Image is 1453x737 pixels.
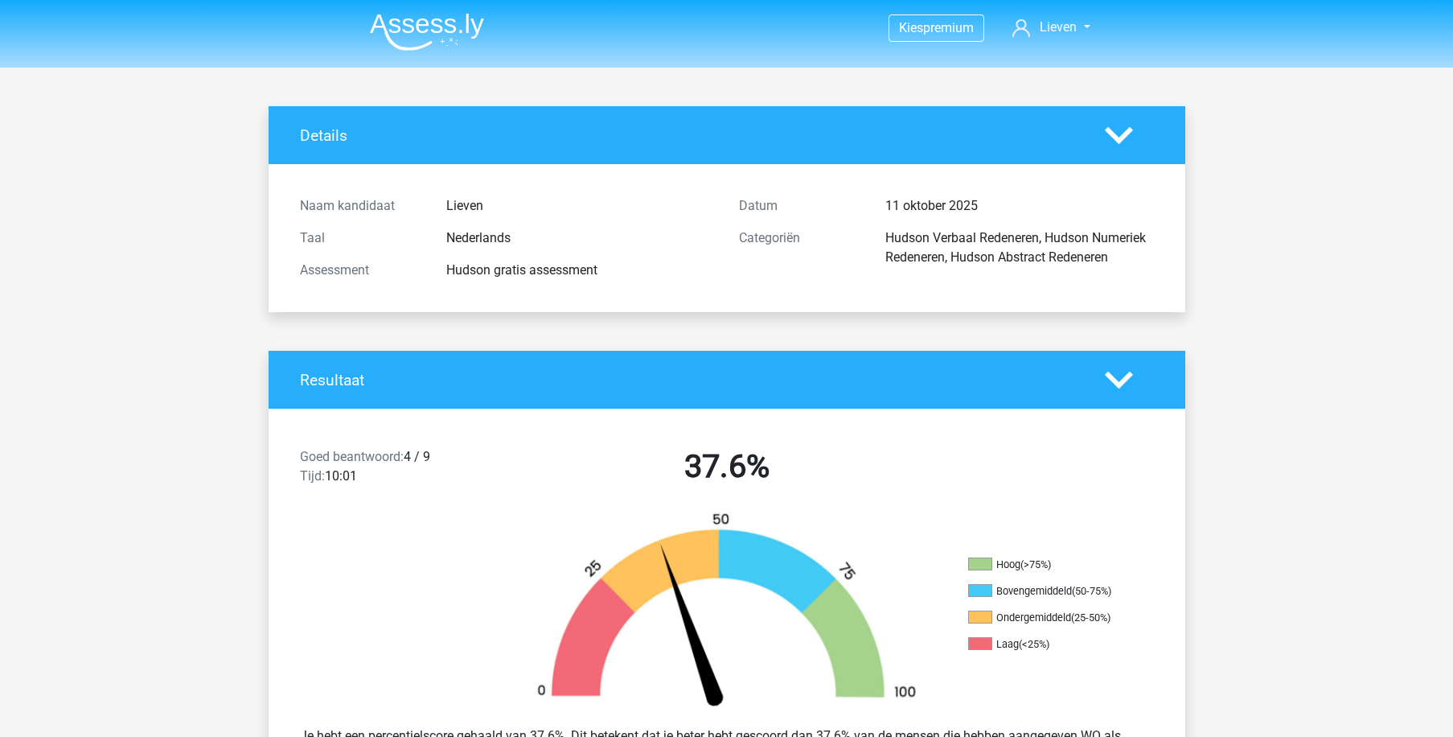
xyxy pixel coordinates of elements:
div: (50-75%) [1072,585,1111,597]
h2: 37.6% [519,447,934,486]
div: Naam kandidaat [288,196,434,216]
h4: Resultaat [300,371,1081,389]
span: premium [923,20,974,35]
h4: Details [300,126,1081,145]
div: Lieven [434,196,727,216]
div: Hudson gratis assessment [434,261,727,280]
div: Taal [288,229,434,248]
span: Tijd: [300,468,325,484]
a: Kiespremium [889,17,983,39]
div: Nederlands [434,229,727,248]
li: Bovengemiddeld [968,584,1129,599]
div: (>75%) [1020,558,1051,570]
div: 11 oktober 2025 [873,196,1166,216]
div: (<25%) [1019,638,1049,650]
span: Kies [899,20,923,35]
div: Hudson Verbaal Redeneren, Hudson Numeriek Redeneren, Hudson Abstract Redeneren [873,229,1166,267]
div: Categoriën [727,229,873,267]
li: Hoog [968,558,1129,572]
li: Laag [968,637,1129,652]
div: (25-50%) [1071,611,1110,624]
li: Ondergemiddeld [968,611,1129,625]
span: Lieven [1040,19,1077,35]
img: 38.c81ac9a22bb6.png [510,512,944,714]
div: 4 / 9 10:01 [288,447,507,492]
div: Datum [727,196,873,216]
a: Lieven [1006,18,1096,37]
img: Assessly [370,13,484,51]
div: Assessment [288,261,434,280]
span: Goed beantwoord: [300,449,404,464]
